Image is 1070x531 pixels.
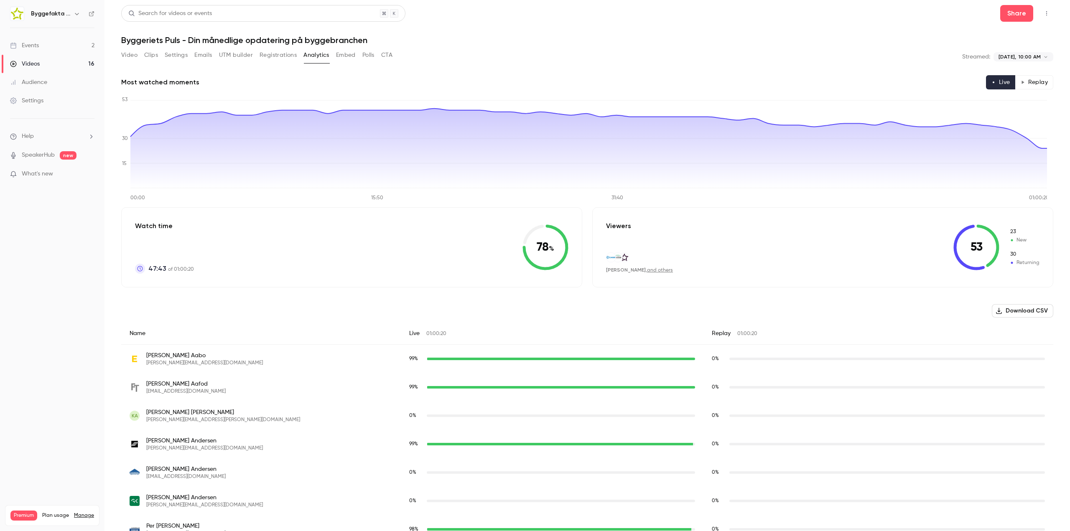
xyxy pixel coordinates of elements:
[1029,196,1049,201] tspan: 01:00:20
[409,384,423,391] span: Live watch time
[10,511,37,521] span: Premium
[606,267,673,274] div: ,
[10,78,47,86] div: Audience
[130,354,140,364] img: ecophon.dk
[1009,228,1039,236] span: New
[22,151,55,160] a: SpeakerHub
[703,323,1053,345] div: Replay
[1009,259,1039,267] span: Returning
[10,132,94,141] li: help-dropdown-opener
[10,60,40,68] div: Videos
[146,437,263,445] span: [PERSON_NAME] Andersen
[712,413,719,418] span: 0 %
[10,41,39,50] div: Events
[121,323,401,345] div: Name
[130,196,145,201] tspan: 00:00
[165,48,188,62] button: Settings
[712,412,725,419] span: Replay watch time
[130,439,140,449] img: woodstep.dk
[122,97,127,102] tspan: 53
[146,360,263,366] span: [PERSON_NAME][EMAIL_ADDRESS][DOMAIN_NAME]
[146,473,226,480] span: [EMAIL_ADDRESS][DOMAIN_NAME]
[132,412,138,419] span: KA
[1009,251,1039,258] span: Returning
[712,385,719,390] span: 0 %
[130,382,140,392] img: fiberteamet.dk
[999,53,1016,61] span: [DATE],
[146,417,300,423] span: [PERSON_NAME][EMAIL_ADDRESS][PERSON_NAME][DOMAIN_NAME]
[121,430,1053,458] div: thomas@woodstep.dk
[409,469,423,476] span: Live watch time
[219,48,253,62] button: UTM builder
[42,512,69,519] span: Plan usage
[148,264,166,274] span: 47:43
[409,470,416,475] span: 0 %
[712,470,719,475] span: 0 %
[146,388,226,395] span: [EMAIL_ADDRESS][DOMAIN_NAME]
[122,161,127,166] tspan: 15
[121,458,1053,487] div: ja@steenberg.dk
[1040,7,1053,20] button: Top Bar Actions
[992,304,1053,318] button: Download CSV
[146,380,226,388] span: [PERSON_NAME] Aafod
[712,356,719,361] span: 0 %
[409,497,423,505] span: Live watch time
[121,345,1053,373] div: allan.aabo@ecophon.dk
[121,48,138,62] button: Video
[409,412,423,419] span: Live watch time
[712,440,725,448] span: Replay watch time
[146,408,300,417] span: [PERSON_NAME] [PERSON_NAME]
[647,268,673,273] a: and others
[121,35,1053,45] h1: Byggeriets Puls - Din månedlige opdatering på byggebranchen
[121,373,1053,401] div: mea@fiberteamet.dk
[303,48,329,62] button: Analytics
[1000,5,1033,22] button: Share
[606,221,631,231] p: Viewers
[362,48,374,62] button: Polls
[74,512,94,519] a: Manage
[712,355,725,363] span: Replay watch time
[22,132,34,141] span: Help
[712,442,719,447] span: 0 %
[336,48,356,62] button: Embed
[194,48,212,62] button: Emails
[737,331,757,336] span: 01:00:20
[121,401,1053,430] div: kim@leba.dk
[986,75,1016,89] button: Live
[712,497,725,505] span: Replay watch time
[1015,75,1053,89] button: Replay
[712,498,719,503] span: 0 %
[371,196,383,201] tspan: 15:50
[620,253,629,262] img: hubexo.com
[128,9,212,18] div: Search for videos or events
[146,493,263,502] span: [PERSON_NAME] Andersen
[606,267,646,273] span: [PERSON_NAME]
[146,522,226,530] span: Per [PERSON_NAME]
[146,445,263,452] span: [PERSON_NAME][EMAIL_ADDRESS][DOMAIN_NAME]
[260,48,297,62] button: Registrations
[31,10,70,18] h6: Byggefakta | Powered by Hubexo
[1009,236,1039,244] span: New
[611,196,623,201] tspan: 31:40
[409,442,418,447] span: 99 %
[148,264,194,274] p: of 01:00:20
[122,136,128,141] tspan: 30
[60,151,76,160] span: new
[135,221,194,231] p: Watch time
[606,253,616,262] img: lindab.com
[712,469,725,476] span: Replay watch time
[409,356,418,361] span: 99 %
[10,7,24,20] img: Byggefakta | Powered by Hubexo
[144,48,158,62] button: Clips
[10,97,43,105] div: Settings
[146,351,263,360] span: [PERSON_NAME] Aabo
[381,48,392,62] button: CTA
[409,498,416,503] span: 0 %
[121,487,1053,515] div: j.andersen@gk.dk
[22,170,53,178] span: What's new
[146,465,226,473] span: [PERSON_NAME] Andersen
[409,355,423,363] span: Live watch time
[146,502,263,508] span: [PERSON_NAME][EMAIL_ADDRESS][DOMAIN_NAME]
[712,384,725,391] span: Replay watch time
[130,467,140,478] img: steenberg.dk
